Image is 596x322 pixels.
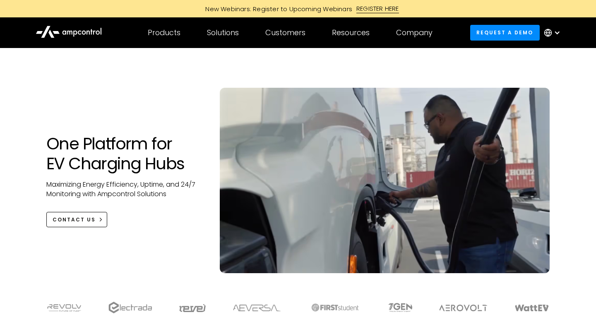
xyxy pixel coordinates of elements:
[112,4,484,13] a: New Webinars: Register to Upcoming WebinarsREGISTER HERE
[332,28,370,37] div: Resources
[439,305,488,311] img: Aerovolt Logo
[470,25,540,40] a: Request a demo
[514,305,549,311] img: WattEV logo
[207,28,239,37] div: Solutions
[148,28,180,37] div: Products
[108,302,152,313] img: electrada logo
[46,180,203,199] p: Maximizing Energy Efficiency, Uptime, and 24/7 Monitoring with Ampcontrol Solutions
[53,216,96,223] div: CONTACT US
[356,4,399,13] div: REGISTER HERE
[265,28,305,37] div: Customers
[197,5,356,13] div: New Webinars: Register to Upcoming Webinars
[396,28,433,37] div: Company
[46,212,107,227] a: CONTACT US
[46,134,203,173] h1: One Platform for EV Charging Hubs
